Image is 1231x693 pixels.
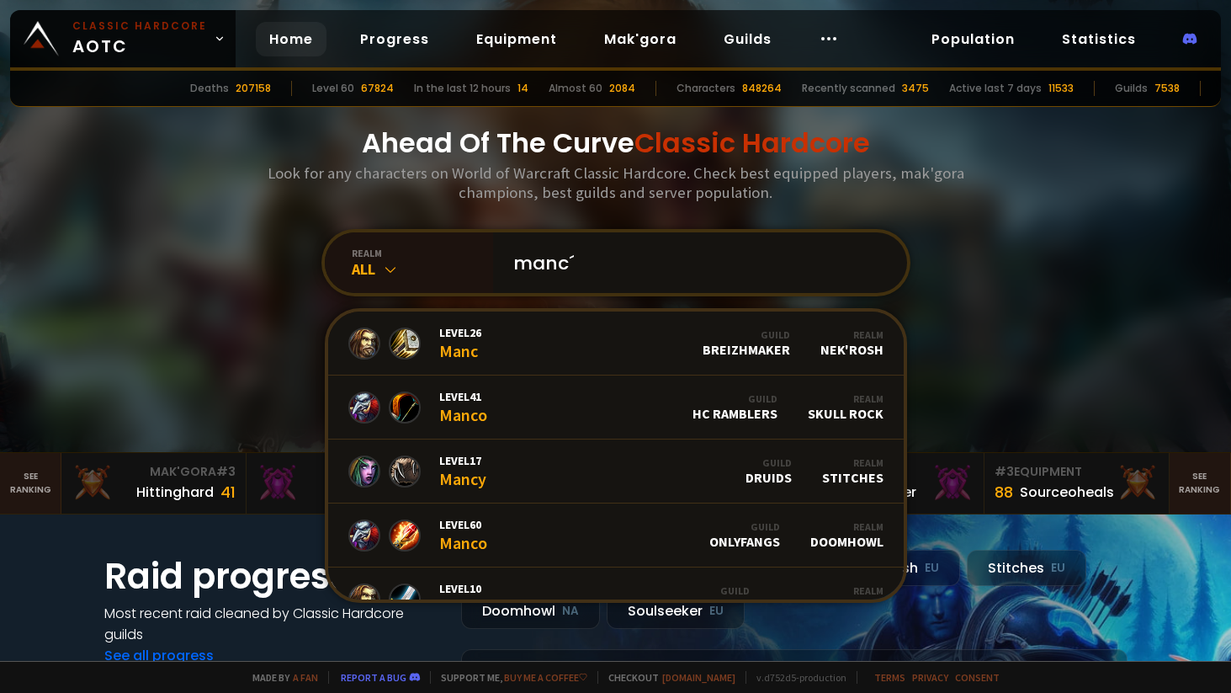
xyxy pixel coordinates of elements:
div: Skull Rock [808,392,883,422]
div: Defias Pillager [780,584,883,614]
div: Recently scanned [802,81,895,96]
div: Equipment [995,463,1158,481]
small: EU [1051,560,1065,577]
a: Privacy [912,671,948,684]
span: Checkout [597,671,735,684]
div: Guilds [1115,81,1148,96]
small: NA [562,603,579,620]
a: Level17MancyGuildDruidsRealmStitches [328,440,904,504]
small: EU [709,603,724,620]
a: Equipment [463,22,570,56]
div: 11533 [1048,81,1074,96]
a: Guilds [710,22,785,56]
div: Almost 60 [549,81,602,96]
a: Consent [955,671,1000,684]
div: Doomhowl [461,593,600,629]
div: Sourceoheals [1020,482,1114,503]
span: Level 10 [439,581,501,596]
a: Level60MancoGuildOnlyFangsRealmDoomhowl [328,504,904,568]
div: Mancy [439,453,486,489]
span: Made by [242,671,318,684]
div: 7538 [1154,81,1180,96]
a: Statistics [1048,22,1149,56]
a: a fan [293,671,318,684]
div: OnlyFangs [709,520,780,550]
div: Druids [745,456,792,486]
div: Manco [439,517,487,553]
div: Manco [439,389,487,425]
a: Level26MancGuildBreizhmakerRealmNek'Rosh [328,312,904,376]
div: 41 [220,481,236,504]
span: Level 26 [439,325,481,340]
h3: Look for any characters on World of Warcraft Classic Hardcore. Check best equipped players, mak'g... [261,163,971,202]
div: Manc [439,325,481,361]
span: Level 60 [439,517,487,532]
a: Classic HardcoreAOTC [10,10,236,67]
a: See all progress [104,646,214,665]
div: Hittinghard [136,482,214,503]
div: 848264 [742,81,782,96]
div: Soulseeker [607,593,745,629]
a: Level41MancoGuildHC RamblersRealmSkull Rock [328,376,904,440]
div: Breizhmaker [703,328,790,358]
span: Level 17 [439,453,486,468]
a: Mak'Gora#3Hittinghard41 [61,453,246,514]
a: Report a bug [341,671,406,684]
h1: Raid progress [104,550,441,603]
div: Guild [643,584,750,597]
span: AOTC [72,19,207,59]
a: Home [256,22,326,56]
a: Buy me a coffee [504,671,587,684]
h1: Ahead Of The Curve [362,123,870,163]
div: Realm [780,584,883,597]
div: Realm [822,456,883,469]
div: HC Ramblers [692,392,777,422]
div: In the last 12 hours [414,81,511,96]
div: Realm [808,392,883,405]
a: Seeranking [1170,453,1231,514]
div: Characters [677,81,735,96]
div: Realm [820,328,883,341]
a: #3Equipment88Sourceoheals [984,453,1169,514]
small: Classic Hardcore [72,19,207,34]
div: 3475 [902,81,929,96]
div: 2084 [609,81,635,96]
span: Level 41 [439,389,487,404]
div: Guild [709,520,780,533]
div: Guild [692,392,777,405]
div: Stitches [967,550,1086,586]
div: realm [352,247,493,259]
div: Deaths [190,81,229,96]
a: Level10MancumGuildAsk about my OFRealmDefias Pillager [328,568,904,632]
a: Progress [347,22,443,56]
a: Terms [874,671,905,684]
span: v. d752d5 - production [745,671,846,684]
div: Ask about my OF [643,584,750,614]
div: 88 [995,481,1013,504]
div: Doomhowl [810,520,883,550]
div: 67824 [361,81,394,96]
a: [DOMAIN_NAME] [662,671,735,684]
div: Guild [745,456,792,469]
div: Realm [810,520,883,533]
h4: Most recent raid cleaned by Classic Hardcore guilds [104,603,441,645]
div: Level 60 [312,81,354,96]
small: EU [925,560,939,577]
div: Mak'Gora [72,463,235,481]
div: Guild [703,328,790,341]
div: 207158 [236,81,271,96]
span: Classic Hardcore [634,124,870,162]
a: Mak'Gora#2Rivench100 [247,453,431,514]
div: Mak'Gora [257,463,420,481]
div: Active last 7 days [949,81,1042,96]
div: 14 [517,81,528,96]
div: Nek'Rosh [820,328,883,358]
span: Support me, [430,671,587,684]
div: Mancum [439,581,501,617]
span: # 3 [216,463,236,480]
input: Search a character... [503,232,887,293]
div: Stitches [822,456,883,486]
a: Mak'gora [591,22,690,56]
span: # 3 [995,463,1014,480]
div: All [352,259,493,279]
